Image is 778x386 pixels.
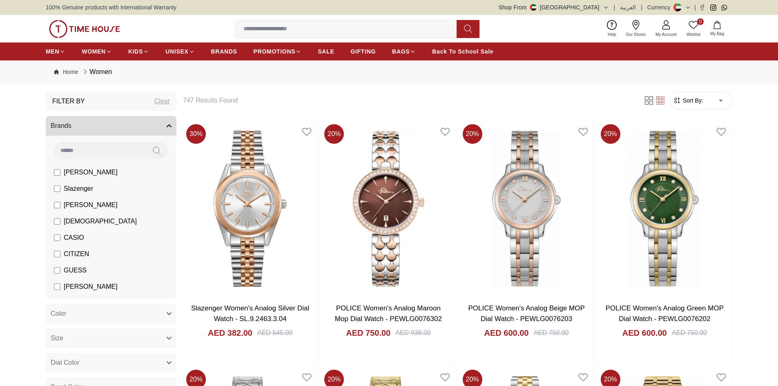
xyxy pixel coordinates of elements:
[641,3,642,11] span: |
[211,44,237,59] a: BRANDS
[54,68,78,76] a: Home
[46,44,65,59] a: MEN
[335,304,442,323] a: POLICE Women's Analog Maroon Mop Dial Watch - PEWLG0076302
[64,184,93,194] span: Slazenger
[165,44,194,59] a: UNISEX
[392,44,416,59] a: BAGS
[64,249,89,259] span: CITIZEN
[64,200,118,210] span: [PERSON_NAME]
[432,44,493,59] a: Back To School Sale
[52,96,85,106] h3: Filter By
[321,121,455,297] img: POLICE Women's Analog Maroon Mop Dial Watch - PEWLG0076302
[208,327,252,339] h4: AED 382.00
[128,44,149,59] a: KIDS
[392,47,410,56] span: BAGS
[82,47,106,56] span: WOMEN
[530,4,537,11] img: United Arab Emirates
[603,18,621,39] a: Help
[46,353,176,373] button: Dial Color
[318,47,334,56] span: SALE
[46,116,176,136] button: Brands
[499,3,609,11] button: Shop From[GEOGRAPHIC_DATA]
[54,169,60,176] input: [PERSON_NAME]
[606,304,724,323] a: POLICE Women's Analog Green MOP Dial Watch - PEWLG0076202
[64,298,82,308] span: Police
[211,47,237,56] span: BRANDS
[710,4,716,11] a: Instagram
[54,283,60,290] input: [PERSON_NAME]
[128,47,143,56] span: KIDS
[46,328,176,348] button: Size
[54,267,60,274] input: GUESS
[318,44,334,59] a: SALE
[186,124,206,144] span: 30 %
[64,282,118,292] span: [PERSON_NAME]
[54,185,60,192] input: Slazenger
[621,18,651,39] a: Our Stores
[191,304,309,323] a: Slazenger Women's Analog Silver Dial Watch - SL.9.2463.3.04
[346,327,390,339] h4: AED 750.00
[46,47,59,56] span: MEN
[705,19,729,38] button: My Bag
[395,328,430,338] div: AED 938.00
[64,167,118,177] span: [PERSON_NAME]
[623,31,649,38] span: Our Stores
[699,4,705,11] a: Facebook
[707,31,727,37] span: My Bag
[51,333,63,343] span: Size
[64,216,137,226] span: [DEMOGRAPHIC_DATA]
[254,44,302,59] a: PROMOTIONS
[682,18,705,39] a: 0Wishlist
[64,233,84,243] span: CASIO
[54,202,60,208] input: [PERSON_NAME]
[620,3,636,11] button: العربية
[672,328,707,338] div: AED 750.00
[459,121,594,297] img: POLICE Women's Analog Beige MOP Dial Watch - PEWLG0076203
[51,121,71,131] span: Brands
[183,121,317,297] img: Slazenger Women's Analog Silver Dial Watch - SL.9.2463.3.04
[51,358,79,368] span: Dial Color
[484,327,529,339] h4: AED 600.00
[46,304,176,324] button: Color
[324,124,344,144] span: 20 %
[81,67,112,77] div: Women
[683,31,704,38] span: Wishlist
[350,44,376,59] a: GIFTING
[49,20,120,38] img: ...
[54,251,60,257] input: CITIZEN
[82,44,112,59] a: WOMEN
[54,218,60,225] input: [DEMOGRAPHIC_DATA]
[697,18,704,25] span: 0
[46,3,176,11] span: 100% Genuine products with International Warranty
[652,31,680,38] span: My Account
[51,309,66,319] span: Color
[673,96,703,105] button: Sort By:
[597,121,732,297] img: POLICE Women's Analog Green MOP Dial Watch - PEWLG0076202
[694,3,696,11] span: |
[622,327,667,339] h4: AED 600.00
[647,3,674,11] div: Currency
[254,47,296,56] span: PROMOTIONS
[183,96,633,105] h6: 747 Results Found
[604,31,620,38] span: Help
[468,304,584,323] a: POLICE Women's Analog Beige MOP Dial Watch - PEWLG0076203
[681,96,703,105] span: Sort By:
[64,266,87,275] span: GUESS
[165,47,188,56] span: UNISEX
[721,4,727,11] a: Whatsapp
[432,47,493,56] span: Back To School Sale
[463,124,482,144] span: 20 %
[46,60,732,83] nav: Breadcrumb
[350,47,376,56] span: GIFTING
[601,124,620,144] span: 20 %
[154,96,170,106] div: Clear
[257,328,292,338] div: AED 545.00
[54,234,60,241] input: CASIO
[533,328,568,338] div: AED 750.00
[614,3,615,11] span: |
